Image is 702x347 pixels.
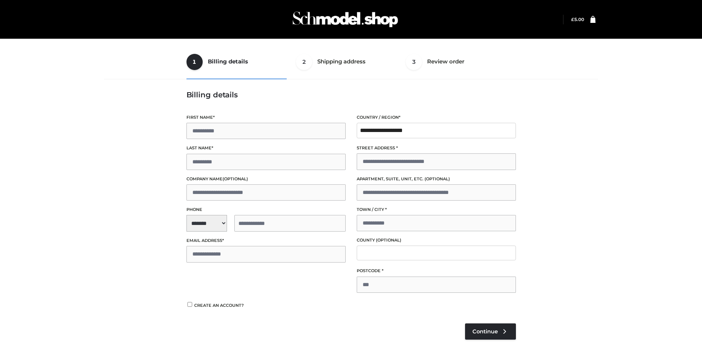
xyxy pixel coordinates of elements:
[571,17,574,22] span: £
[186,237,346,244] label: Email address
[186,145,346,152] label: Last name
[194,303,244,308] span: Create an account?
[357,206,516,213] label: Town / City
[357,267,516,274] label: Postcode
[357,237,516,244] label: County
[571,17,584,22] a: £5.00
[186,176,346,183] label: Company name
[357,145,516,152] label: Street address
[571,17,584,22] bdi: 5.00
[186,302,193,307] input: Create an account?
[465,323,516,340] a: Continue
[186,206,346,213] label: Phone
[472,328,498,335] span: Continue
[425,176,450,181] span: (optional)
[357,114,516,121] label: Country / Region
[357,176,516,183] label: Apartment, suite, unit, etc.
[376,237,401,243] span: (optional)
[186,90,516,99] h3: Billing details
[186,114,346,121] label: First name
[290,5,401,34] img: Schmodel Admin 964
[223,176,248,181] span: (optional)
